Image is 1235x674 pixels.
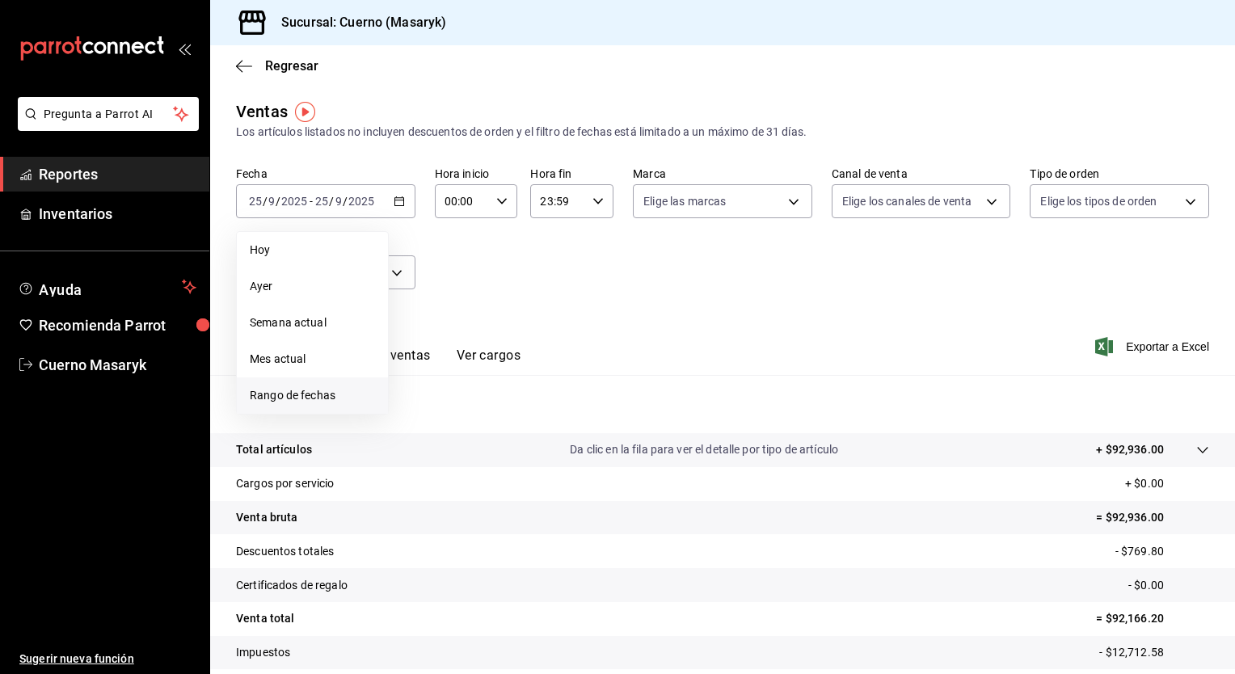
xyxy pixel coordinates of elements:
span: Inventarios [39,203,196,225]
input: -- [268,195,276,208]
button: Pregunta a Parrot AI [18,97,199,131]
p: - $0.00 [1128,577,1209,594]
div: Ventas [236,99,288,124]
span: Regresar [265,58,318,74]
p: - $769.80 [1115,543,1209,560]
p: Certificados de regalo [236,577,348,594]
label: Canal de venta [832,168,1011,179]
button: Regresar [236,58,318,74]
p: Impuestos [236,644,290,661]
span: Elige los canales de venta [842,193,972,209]
button: Ver cargos [457,348,521,375]
span: / [276,195,280,208]
input: -- [335,195,343,208]
img: Tooltip marker [295,102,315,122]
input: ---- [348,195,375,208]
label: Fecha [236,168,415,179]
p: Cargos por servicio [236,475,335,492]
p: Descuentos totales [236,543,334,560]
span: Semana actual [250,314,375,331]
span: Sugerir nueva función [19,651,196,668]
span: Mes actual [250,351,375,368]
p: Venta bruta [236,509,297,526]
span: / [343,195,348,208]
label: Hora fin [530,168,613,179]
p: Total artículos [236,441,312,458]
p: = $92,936.00 [1096,509,1209,526]
p: Venta total [236,610,294,627]
span: Ayuda [39,277,175,297]
div: navigation tabs [262,348,521,375]
span: Pregunta a Parrot AI [44,106,174,123]
button: open_drawer_menu [178,42,191,55]
p: Resumen [236,394,1209,414]
span: Cuerno Masaryk [39,354,196,376]
p: = $92,166.20 [1096,610,1209,627]
span: Rango de fechas [250,387,375,404]
p: + $92,936.00 [1096,441,1164,458]
input: -- [248,195,263,208]
label: Hora inicio [435,168,518,179]
span: Elige las marcas [643,193,726,209]
p: - $12,712.58 [1099,644,1209,661]
p: + $0.00 [1125,475,1209,492]
button: Ver ventas [367,348,431,375]
span: / [329,195,334,208]
span: Reportes [39,163,196,185]
a: Pregunta a Parrot AI [11,117,199,134]
div: Los artículos listados no incluyen descuentos de orden y el filtro de fechas está limitado a un m... [236,124,1209,141]
input: -- [314,195,329,208]
input: ---- [280,195,308,208]
span: Recomienda Parrot [39,314,196,336]
span: - [310,195,313,208]
span: Elige los tipos de orden [1040,193,1157,209]
span: Hoy [250,242,375,259]
span: Ayer [250,278,375,295]
button: Exportar a Excel [1098,337,1209,356]
p: Da clic en la fila para ver el detalle por tipo de artículo [570,441,838,458]
label: Tipo de orden [1030,168,1209,179]
h3: Sucursal: Cuerno (Masaryk) [268,13,446,32]
label: Marca [633,168,812,179]
span: / [263,195,268,208]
